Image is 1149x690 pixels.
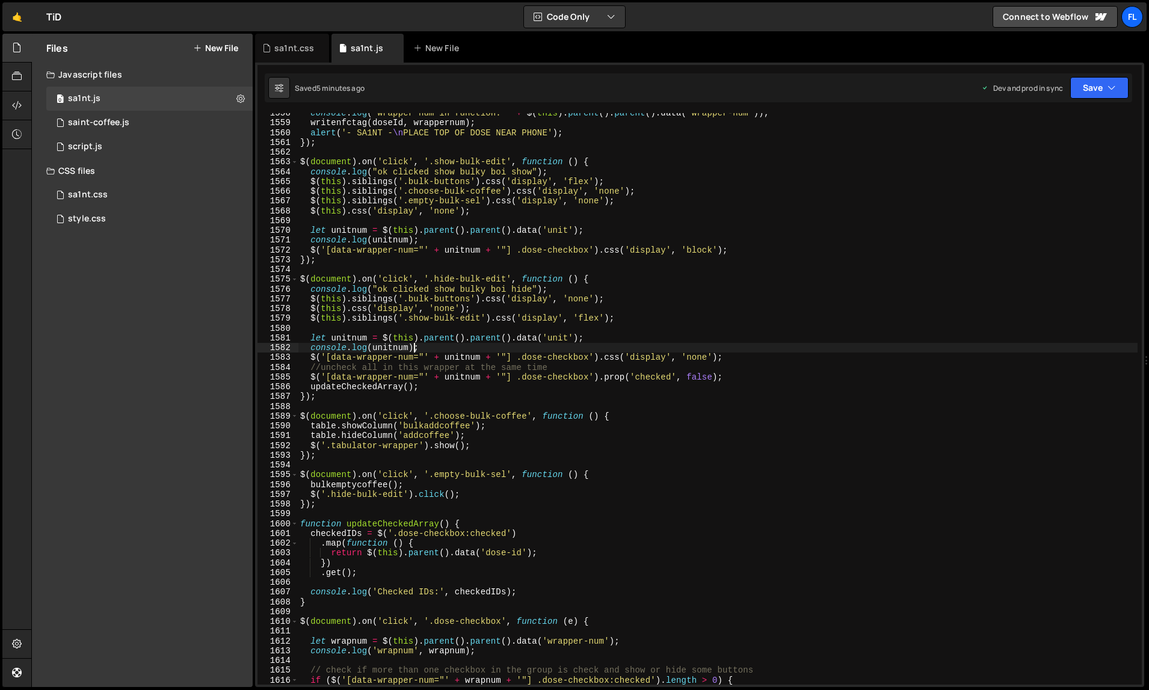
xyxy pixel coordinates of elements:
[257,568,298,578] div: 1605
[57,95,64,105] span: 0
[46,42,68,55] h2: Files
[257,177,298,186] div: 1565
[257,128,298,138] div: 1560
[257,490,298,499] div: 1597
[257,548,298,558] div: 1603
[46,87,253,111] div: 4604/37981.js
[257,411,298,421] div: 1589
[257,206,298,216] div: 1568
[257,226,298,235] div: 1570
[46,183,253,207] div: 4604/42100.css
[257,451,298,460] div: 1593
[68,117,129,128] div: saint-coffee.js
[1070,77,1129,99] button: Save
[46,111,253,135] div: 4604/27020.js
[257,676,298,685] div: 1616
[257,431,298,440] div: 1591
[257,480,298,490] div: 1596
[257,167,298,177] div: 1564
[257,294,298,304] div: 1577
[257,196,298,206] div: 1567
[257,147,298,157] div: 1562
[257,587,298,597] div: 1607
[257,235,298,245] div: 1571
[257,118,298,128] div: 1559
[257,509,298,519] div: 1599
[32,63,253,87] div: Javascript files
[257,626,298,636] div: 1611
[257,324,298,333] div: 1580
[295,83,365,93] div: Saved
[257,460,298,470] div: 1594
[981,83,1063,93] div: Dev and prod in sync
[257,157,298,167] div: 1563
[257,382,298,392] div: 1586
[68,93,100,104] div: sa1nt.js
[257,656,298,665] div: 1614
[351,42,383,54] div: sa1nt.js
[46,10,61,24] div: TiD
[1121,6,1143,28] a: Fl
[257,392,298,401] div: 1587
[257,578,298,587] div: 1606
[68,214,106,224] div: style.css
[257,636,298,646] div: 1612
[46,135,253,159] div: 4604/24567.js
[257,617,298,626] div: 1610
[257,519,298,529] div: 1600
[413,42,464,54] div: New File
[257,558,298,568] div: 1604
[257,343,298,353] div: 1582
[257,353,298,362] div: 1583
[257,313,298,323] div: 1579
[257,333,298,343] div: 1581
[257,245,298,255] div: 1572
[257,304,298,313] div: 1578
[257,441,298,451] div: 1592
[524,6,625,28] button: Code Only
[274,42,314,54] div: sa1nt.css
[257,138,298,147] div: 1561
[257,646,298,656] div: 1613
[257,216,298,226] div: 1569
[257,665,298,675] div: 1615
[257,285,298,294] div: 1576
[257,108,298,118] div: 1558
[257,372,298,382] div: 1585
[68,141,102,152] div: script.js
[193,43,238,53] button: New File
[257,274,298,284] div: 1575
[257,402,298,411] div: 1588
[257,470,298,479] div: 1595
[257,421,298,431] div: 1590
[68,189,108,200] div: sa1nt.css
[993,6,1118,28] a: Connect to Webflow
[32,159,253,183] div: CSS files
[257,607,298,617] div: 1609
[257,499,298,509] div: 1598
[257,529,298,538] div: 1601
[316,83,365,93] div: 5 minutes ago
[257,597,298,607] div: 1608
[257,255,298,265] div: 1573
[257,538,298,548] div: 1602
[46,207,253,231] div: 4604/25434.css
[257,186,298,196] div: 1566
[2,2,32,31] a: 🤙
[257,265,298,274] div: 1574
[257,363,298,372] div: 1584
